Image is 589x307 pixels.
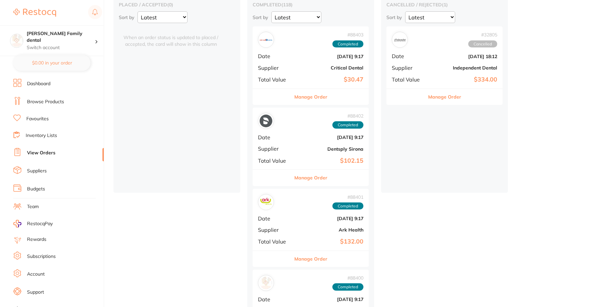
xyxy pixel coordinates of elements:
button: Manage Order [294,89,327,105]
span: Date [392,53,425,59]
h2: placed / accepted ( 0 ) [119,2,235,8]
b: $334.00 [430,76,497,83]
a: Support [27,289,44,296]
img: Dentsply Sirona [260,115,272,127]
b: [DATE] 9:17 [297,297,363,302]
b: Dentsply Sirona [297,146,363,152]
span: Completed [332,202,363,210]
a: RestocqPay [13,220,53,227]
span: Date [258,296,291,302]
img: Restocq Logo [13,9,56,17]
a: Subscriptions [27,253,56,260]
b: [DATE] 18:12 [430,54,497,59]
img: Adam Dental [260,277,272,289]
b: $102.15 [297,157,363,164]
p: Switch account [27,44,95,51]
a: Budgets [27,186,45,192]
img: Ark Health [260,196,272,208]
a: Dashboard [27,81,50,87]
img: Critical Dental [260,33,272,46]
h2: cancelled / rejected ( 1 ) [386,2,503,8]
button: $0.00 in your order [13,55,90,71]
span: # 32805 [468,32,497,37]
span: # 88400 [332,275,363,281]
b: [DATE] 9:17 [297,216,363,221]
a: Inventory Lists [26,132,57,139]
span: Completed [332,121,363,129]
p: Sort by [253,14,268,20]
img: Westbrook Family dental [10,34,23,47]
span: Total Value [258,158,291,164]
button: Manage Order [428,89,461,105]
span: Supplier [258,146,291,152]
b: $30.47 [297,76,363,83]
a: Restocq Logo [13,5,56,20]
p: Sort by [386,14,402,20]
span: Completed [332,283,363,291]
a: Account [27,271,45,278]
a: Rewards [27,236,46,243]
a: Suppliers [27,168,47,174]
span: # 88401 [332,194,363,200]
b: [DATE] 9:17 [297,135,363,140]
span: Total Value [392,76,425,83]
span: Cancelled [468,40,497,48]
p: Sort by [119,14,134,20]
button: Manage Order [294,251,327,267]
span: Total Value [258,239,291,245]
span: Date [258,134,291,140]
span: Supplier [392,65,425,71]
span: Supplier [258,227,291,233]
span: Date [258,53,291,59]
span: RestocqPay [27,220,53,227]
b: Critical Dental [297,65,363,70]
span: Total Value [258,76,291,83]
img: Independent Dental [393,33,406,46]
b: [DATE] 9:17 [297,54,363,59]
b: $132.00 [297,238,363,245]
a: View Orders [27,150,55,156]
span: Supplier [258,65,291,71]
span: When an order status is updated to placed / accepted, the card will show in this column [119,26,223,47]
span: Completed [332,40,363,48]
button: Manage Order [294,170,327,186]
b: Ark Health [297,227,363,233]
span: # 88402 [332,113,363,119]
h2: completed ( 118 ) [253,2,369,8]
a: Favourites [26,116,49,122]
h4: Westbrook Family dental [27,30,95,43]
a: Team [27,203,39,210]
span: # 88403 [332,32,363,37]
span: Date [258,215,291,221]
b: Independent Dental [430,65,497,70]
a: Browse Products [27,99,64,105]
img: RestocqPay [13,220,21,227]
